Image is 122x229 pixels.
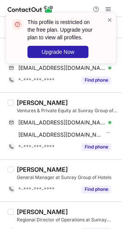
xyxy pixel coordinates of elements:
[27,18,98,41] header: This profile is restricted on the free plan. Upgrade your plan to view all profiles.
[17,208,68,216] div: [PERSON_NAME]
[8,5,53,14] img: ContactOut v5.3.10
[11,18,24,31] img: error
[18,131,103,138] span: [EMAIL_ADDRESS][DOMAIN_NAME]
[17,99,68,106] div: [PERSON_NAME]
[81,76,111,84] button: Reveal Button
[17,107,117,114] div: Ventures & Private Equity at Sunray Group of Hotels
[17,174,117,181] div: General Manager at Sunray Group of Hotels
[81,143,111,151] button: Reveal Button
[81,185,111,193] button: Reveal Button
[17,166,68,173] div: [PERSON_NAME]
[17,216,117,223] div: Regional Director of Operations at Sunray Group
[18,119,106,126] span: [EMAIL_ADDRESS][DOMAIN_NAME]
[42,49,74,55] span: Upgrade Now
[27,46,88,58] button: Upgrade Now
